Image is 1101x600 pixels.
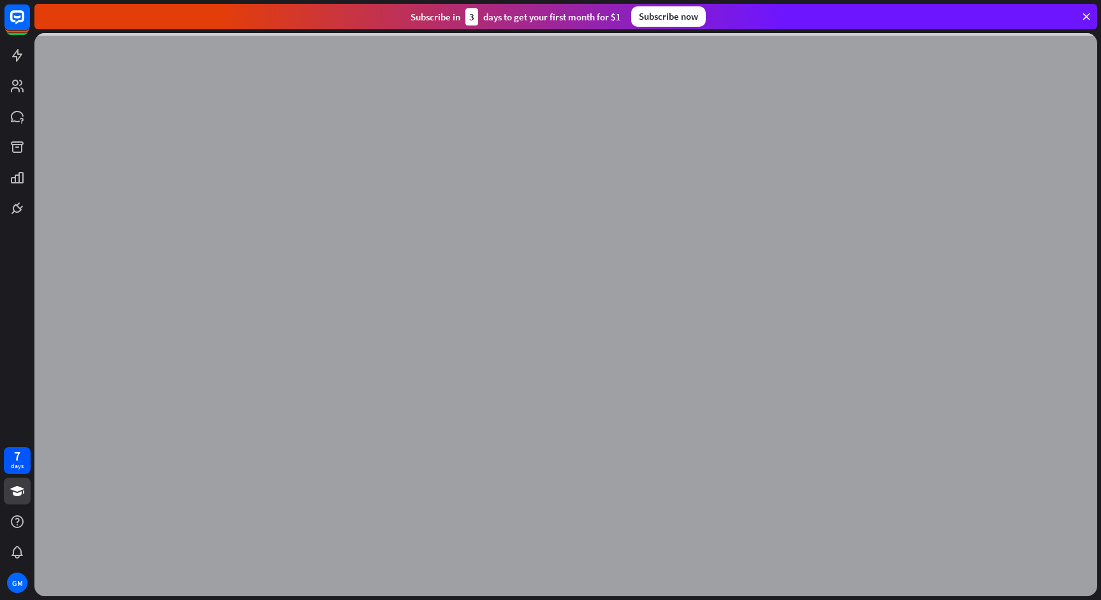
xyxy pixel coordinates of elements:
div: days [11,462,24,471]
a: 7 days [4,447,31,474]
div: Subscribe now [631,6,706,27]
div: GM [7,573,27,593]
div: Subscribe in days to get your first month for $1 [411,8,621,25]
div: 7 [14,450,20,462]
div: 3 [465,8,478,25]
